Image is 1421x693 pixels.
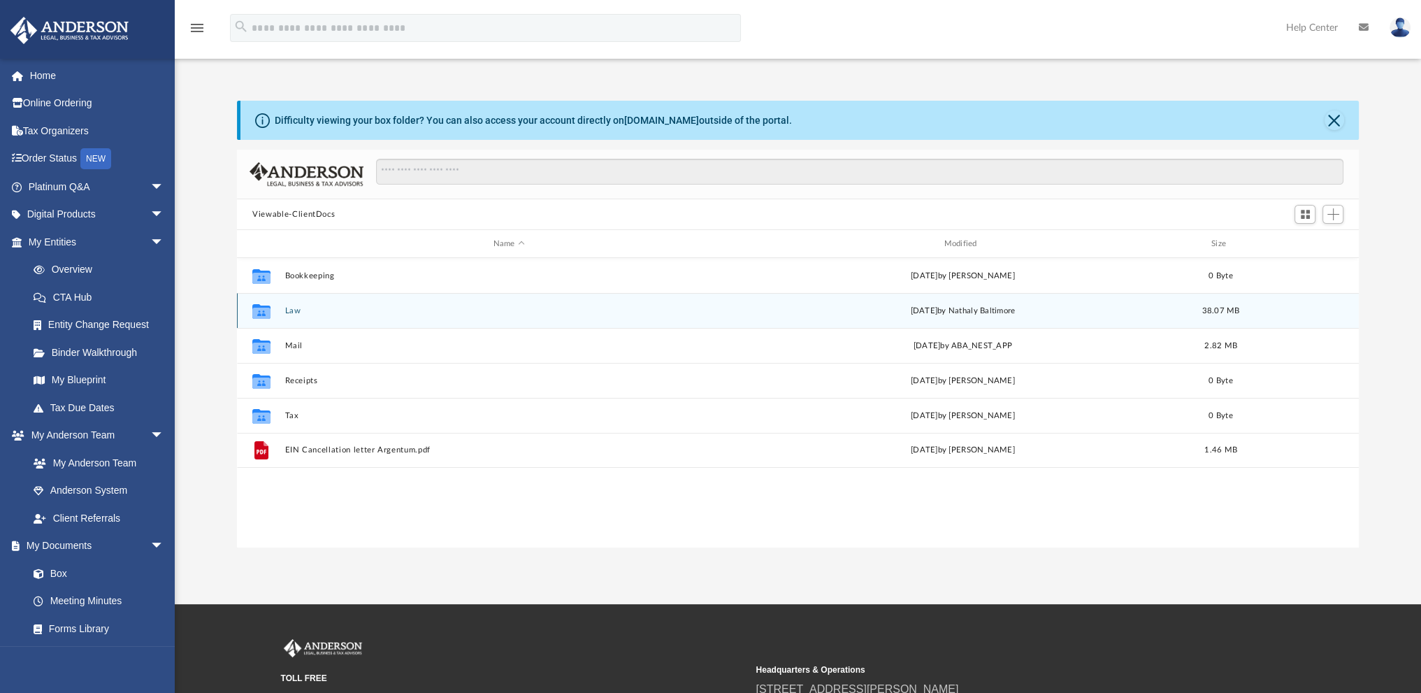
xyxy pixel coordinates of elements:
[20,283,185,311] a: CTA Hub
[150,422,178,450] span: arrow_drop_down
[150,173,178,201] span: arrow_drop_down
[20,366,178,394] a: My Blueprint
[1193,238,1249,250] div: Size
[285,376,733,385] button: Receipts
[10,228,185,256] a: My Entitiesarrow_drop_down
[20,394,185,422] a: Tax Due Dates
[285,411,733,420] button: Tax
[1294,205,1315,224] button: Switch to Grid View
[1255,238,1353,250] div: id
[80,148,111,169] div: NEW
[285,271,733,280] button: Bookkeeping
[1325,110,1344,130] button: Close
[281,639,365,657] img: Anderson Advisors Platinum Portal
[1209,412,1233,420] span: 0 Byte
[20,559,171,587] a: Box
[10,117,185,145] a: Tax Organizers
[189,20,205,36] i: menu
[756,664,1222,676] small: Headquarters & Operations
[376,159,1343,185] input: Search files and folders
[1204,342,1237,350] span: 2.82 MB
[739,444,1187,457] div: [DATE] by [PERSON_NAME]
[150,532,178,561] span: arrow_drop_down
[1322,205,1343,224] button: Add
[10,90,185,117] a: Online Ordering
[285,341,733,350] button: Mail
[285,445,733,455] button: EIN Cancellation letter Argentum.pdf
[10,145,185,173] a: Order StatusNEW
[20,615,171,643] a: Forms Library
[20,587,178,615] a: Meeting Minutes
[624,115,699,126] a: [DOMAIN_NAME]
[237,258,1359,548] div: grid
[739,238,1187,250] div: Modified
[1202,307,1240,315] span: 38.07 MB
[10,532,178,560] a: My Documentsarrow_drop_down
[20,256,185,284] a: Overview
[275,113,792,128] div: Difficulty viewing your box folder? You can also access your account directly on outside of the p...
[20,338,185,366] a: Binder Walkthrough
[20,643,178,671] a: Notarize
[20,504,178,532] a: Client Referrals
[189,27,205,36] a: menu
[1204,446,1237,454] span: 1.46 MB
[233,19,249,34] i: search
[281,672,746,685] small: TOLL FREE
[739,340,1187,352] div: [DATE] by ABA_NEST_APP
[10,422,178,450] a: My Anderson Teamarrow_drop_down
[150,228,178,257] span: arrow_drop_down
[20,449,171,477] a: My Anderson Team
[20,477,178,505] a: Anderson System
[252,208,335,221] button: Viewable-ClientDocs
[243,238,278,250] div: id
[284,238,733,250] div: Name
[739,375,1187,387] div: [DATE] by [PERSON_NAME]
[1209,272,1233,280] span: 0 Byte
[6,17,133,44] img: Anderson Advisors Platinum Portal
[10,173,185,201] a: Platinum Q&Aarrow_drop_down
[10,201,185,229] a: Digital Productsarrow_drop_down
[10,62,185,90] a: Home
[150,201,178,229] span: arrow_drop_down
[20,311,185,339] a: Entity Change Request
[285,306,733,315] button: Law
[739,270,1187,283] div: [DATE] by [PERSON_NAME]
[1390,17,1411,38] img: User Pic
[739,410,1187,422] div: [DATE] by [PERSON_NAME]
[1209,377,1233,385] span: 0 Byte
[739,305,1187,317] div: [DATE] by Nathaly Baltimore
